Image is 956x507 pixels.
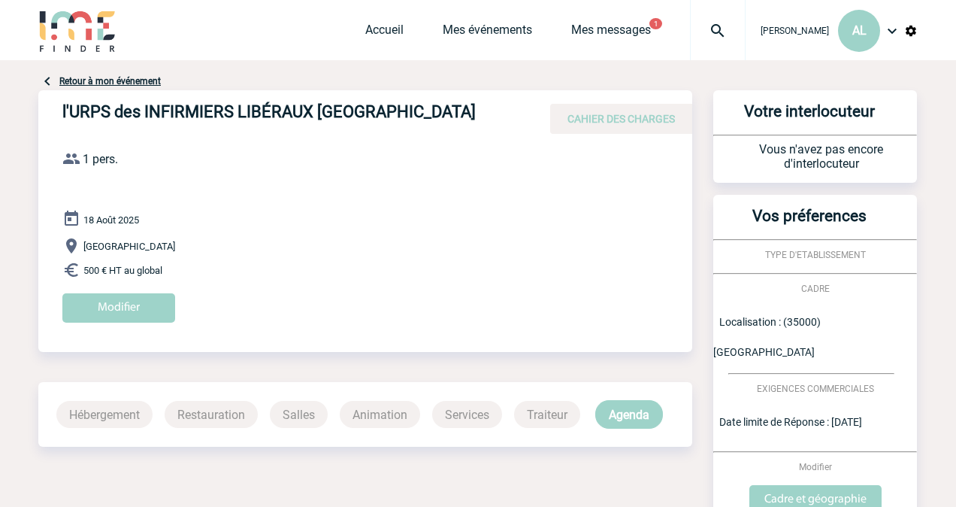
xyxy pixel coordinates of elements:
[56,401,153,428] p: Hébergement
[595,400,663,429] p: Agenda
[270,401,328,428] p: Salles
[83,241,175,252] span: [GEOGRAPHIC_DATA]
[83,265,162,276] span: 500 € HT au global
[719,416,862,428] span: Date limite de Réponse : [DATE]
[443,23,532,44] a: Mes événements
[649,18,662,29] button: 1
[365,23,404,44] a: Accueil
[571,23,651,44] a: Mes messages
[757,384,874,394] span: EXIGENCES COMMERCIALES
[567,113,675,125] span: CAHIER DES CHARGES
[514,401,580,428] p: Traiteur
[801,284,830,294] span: CADRE
[759,142,883,171] span: Vous n'avez pas encore d'interlocuteur
[765,250,866,260] span: TYPE D'ETABLISSEMENT
[83,214,139,226] span: 18 Août 2025
[761,26,829,36] span: [PERSON_NAME]
[340,401,420,428] p: Animation
[38,9,116,52] img: IME-Finder
[165,401,258,428] p: Restauration
[719,207,899,239] h3: Vos préferences
[713,316,821,358] span: Localisation : (35000) [GEOGRAPHIC_DATA]
[432,401,502,428] p: Services
[852,23,867,38] span: AL
[62,102,513,128] h4: l'URPS des INFIRMIERS LIBÉRAUX [GEOGRAPHIC_DATA]
[59,76,161,87] a: Retour à mon événement
[83,152,118,166] span: 1 pers.
[799,462,832,472] span: Modifier
[719,102,899,135] h3: Votre interlocuteur
[62,293,175,323] input: Modifier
